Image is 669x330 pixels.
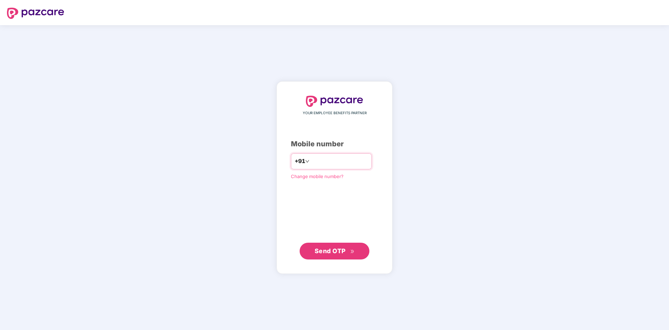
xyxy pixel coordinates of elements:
[350,249,355,254] span: double-right
[295,157,305,166] span: +91
[305,159,309,163] span: down
[306,96,363,107] img: logo
[300,243,369,259] button: Send OTPdouble-right
[291,174,344,179] a: Change mobile number?
[7,8,64,19] img: logo
[291,139,378,149] div: Mobile number
[315,247,346,255] span: Send OTP
[303,110,367,116] span: YOUR EMPLOYEE BENEFITS PARTNER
